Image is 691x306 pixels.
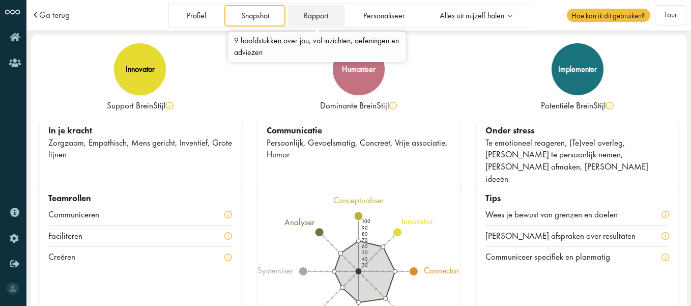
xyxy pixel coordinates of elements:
[485,192,670,205] div: Tips
[267,125,451,137] div: Communicatie
[401,215,434,226] tspan: innovator
[48,209,112,221] div: Communiceren
[48,251,89,263] div: Creëren
[342,65,376,73] div: humaniser
[333,194,385,206] tspan: conceptualiser
[606,102,614,109] img: info-yellow.svg
[485,209,631,221] div: Wees je bewust van grenzen en doelen
[287,5,345,26] a: Rapport
[362,218,371,225] text: 100
[126,65,155,73] div: innovator
[362,231,368,237] text: 80
[347,5,421,26] a: Personaliseer
[664,10,677,20] span: Tour
[170,5,223,26] a: Profiel
[362,237,368,243] text: 70
[485,251,623,263] div: Communiceer specifiek en planmatig
[258,100,459,112] div: Dominante BreinStijl
[655,5,686,25] button: Tour
[224,5,285,26] a: Snapshot
[485,125,670,137] div: Onder stress
[267,137,451,161] div: Persoonlijk, Gevoelsmatig, Concreet, Vrije associatie, Humor
[485,230,649,242] div: [PERSON_NAME] afspraken over resultaten
[485,137,670,185] div: Te emotioneel reageren, (Te)veel overleg, [PERSON_NAME] te persoonlijk nemen, [PERSON_NAME] afmak...
[224,232,232,240] img: info-yellow.svg
[661,232,669,240] img: info-yellow.svg
[224,211,232,218] img: info-yellow.svg
[558,65,597,73] div: implementer
[362,224,368,231] text: 90
[40,100,241,112] div: Support BreinStijl
[48,192,233,205] div: Teamrollen
[423,5,529,26] a: Alles uit mijzelf halen
[285,216,315,227] tspan: analyser
[477,100,678,112] div: Potentiële BreinStijl
[424,265,460,276] tspan: connector
[166,102,174,109] img: info-yellow.svg
[48,137,233,161] div: Zorgzaam, Empathisch, Mens gericht, Inventief, Grote lijnen
[661,254,669,261] img: info-yellow.svg
[567,9,650,22] span: Hoe kan ik dit gebruiken?
[48,230,96,242] div: Faciliteren
[389,102,397,109] img: info-yellow.svg
[440,12,504,20] span: Alles uit mijzelf halen
[257,265,294,276] tspan: systemiser
[224,254,232,261] img: info-yellow.svg
[48,125,233,137] div: In je kracht
[661,211,669,218] img: info-yellow.svg
[39,11,70,19] a: Ga terug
